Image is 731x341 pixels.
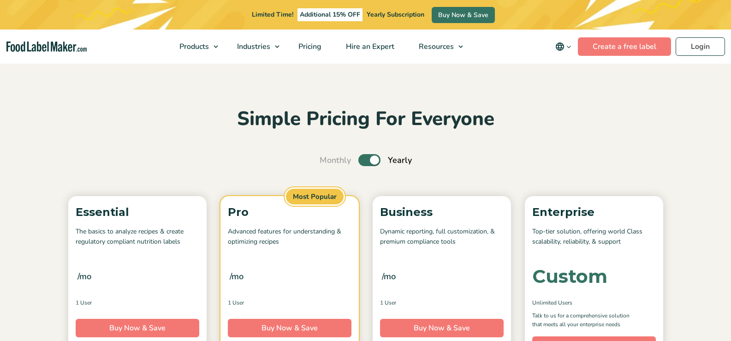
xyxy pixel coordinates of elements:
[416,42,455,52] span: Resources
[578,37,671,56] a: Create a free label
[380,203,504,221] p: Business
[343,42,395,52] span: Hire an Expert
[532,299,572,307] span: Unlimited Users
[382,270,396,283] span: /mo
[177,42,210,52] span: Products
[367,10,424,19] span: Yearly Subscription
[225,30,284,64] a: Industries
[532,227,656,247] p: Top-tier solution, offering world Class scalability, reliability, & support
[388,154,412,167] span: Yearly
[320,154,351,167] span: Monthly
[380,299,396,307] span: 1 User
[676,37,725,56] a: Login
[228,299,244,307] span: 1 User
[407,30,468,64] a: Resources
[380,319,504,337] a: Buy Now & Save
[532,203,656,221] p: Enterprise
[297,8,363,21] span: Additional 15% OFF
[228,203,351,221] p: Pro
[286,30,332,64] a: Pricing
[358,154,380,166] label: Toggle
[167,30,223,64] a: Products
[64,107,668,132] h2: Simple Pricing For Everyone
[532,267,607,286] div: Custom
[334,30,404,64] a: Hire an Expert
[380,227,504,247] p: Dynamic reporting, full customization, & premium compliance tools
[296,42,322,52] span: Pricing
[252,10,293,19] span: Limited Time!
[76,203,199,221] p: Essential
[76,227,199,247] p: The basics to analyze recipes & create regulatory compliant nutrition labels
[76,319,199,337] a: Buy Now & Save
[228,227,351,247] p: Advanced features for understanding & optimizing recipes
[76,299,92,307] span: 1 User
[532,311,638,329] p: Talk to us for a comprehensive solution that meets all your enterprise needs
[432,7,495,23] a: Buy Now & Save
[234,42,271,52] span: Industries
[230,270,244,283] span: /mo
[77,270,91,283] span: /mo
[228,319,351,337] a: Buy Now & Save
[285,187,345,206] span: Most Popular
